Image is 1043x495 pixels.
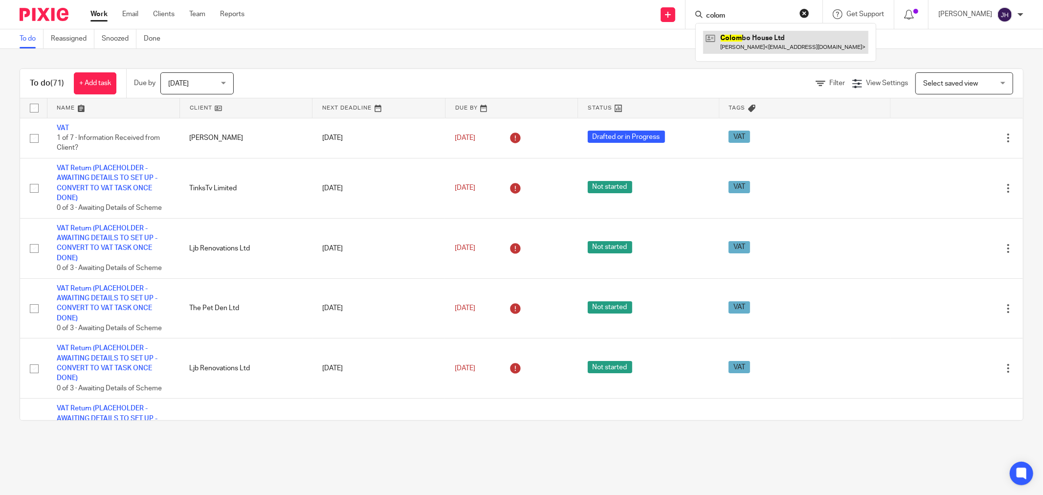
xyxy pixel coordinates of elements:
[168,80,189,87] span: [DATE]
[729,301,750,314] span: VAT
[729,361,750,373] span: VAT
[312,218,445,278] td: [DATE]
[312,158,445,218] td: [DATE]
[90,9,108,19] a: Work
[57,125,69,132] a: VAT
[57,204,162,211] span: 0 of 3 · Awaiting Details of Scheme
[57,165,157,202] a: VAT Return (PLACEHOLDER - AWAITING DETAILS TO SET UP - CONVERT TO VAT TASK ONCE DONE)
[312,338,445,399] td: [DATE]
[938,9,992,19] p: [PERSON_NAME]
[729,105,746,111] span: Tags
[588,301,632,314] span: Not started
[179,218,312,278] td: Ljb Renovations Ltd
[20,29,44,48] a: To do
[866,80,908,87] span: View Settings
[57,405,157,442] a: VAT Return (PLACEHOLDER - AWAITING DETAILS TO SET UP - CONVERT TO VAT TASK ONCE DONE)
[189,9,205,19] a: Team
[455,135,475,141] span: [DATE]
[455,185,475,192] span: [DATE]
[144,29,168,48] a: Done
[312,399,445,459] td: [DATE]
[57,385,162,392] span: 0 of 3 · Awaiting Details of Scheme
[220,9,244,19] a: Reports
[179,158,312,218] td: TinksTv Limited
[102,29,136,48] a: Snoozed
[997,7,1013,22] img: svg%3E
[829,80,845,87] span: Filter
[74,72,116,94] a: + Add task
[153,9,175,19] a: Clients
[134,78,155,88] p: Due by
[179,278,312,338] td: The Pet Den Ltd
[30,78,64,89] h1: To do
[57,345,157,382] a: VAT Return (PLACEHOLDER - AWAITING DETAILS TO SET UP - CONVERT TO VAT TASK ONCE DONE)
[455,365,475,372] span: [DATE]
[588,361,632,373] span: Not started
[57,265,162,271] span: 0 of 3 · Awaiting Details of Scheme
[122,9,138,19] a: Email
[51,29,94,48] a: Reassigned
[799,8,809,18] button: Clear
[57,325,162,332] span: 0 of 3 · Awaiting Details of Scheme
[20,8,68,21] img: Pixie
[179,118,312,158] td: [PERSON_NAME]
[312,118,445,158] td: [DATE]
[455,245,475,252] span: [DATE]
[729,131,750,143] span: VAT
[57,285,157,322] a: VAT Return (PLACEHOLDER - AWAITING DETAILS TO SET UP - CONVERT TO VAT TASK ONCE DONE)
[846,11,884,18] span: Get Support
[312,278,445,338] td: [DATE]
[57,225,157,262] a: VAT Return (PLACEHOLDER - AWAITING DETAILS TO SET UP - CONVERT TO VAT TASK ONCE DONE)
[705,12,793,21] input: Search
[588,131,665,143] span: Drafted or in Progress
[57,135,160,152] span: 1 of 7 · Information Received from Client?
[729,241,750,253] span: VAT
[50,79,64,87] span: (71)
[923,80,978,87] span: Select saved view
[179,399,312,459] td: The Pet Den Ltd
[455,305,475,312] span: [DATE]
[588,241,632,253] span: Not started
[588,181,632,193] span: Not started
[179,338,312,399] td: Ljb Renovations Ltd
[729,181,750,193] span: VAT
